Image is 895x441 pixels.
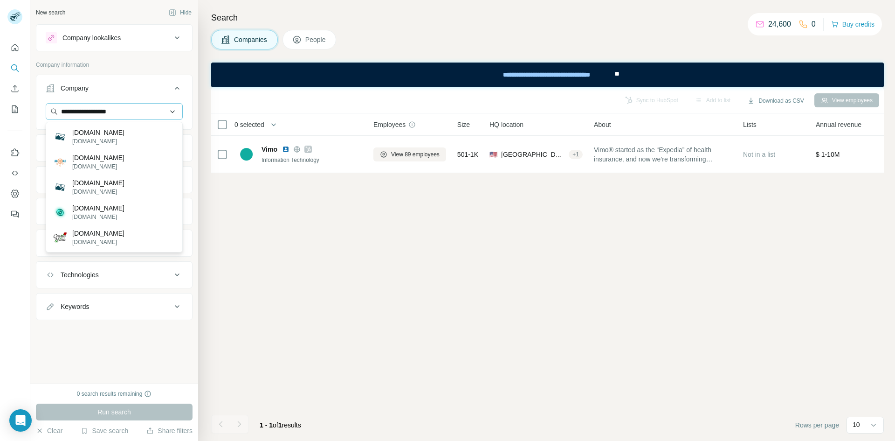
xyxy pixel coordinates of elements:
div: Company lookalikes [62,33,121,42]
span: $ 1-10M [816,151,840,158]
span: results [260,421,301,429]
span: [GEOGRAPHIC_DATA], [US_STATE] [501,150,565,159]
button: Search [7,60,22,77]
p: [DOMAIN_NAME] [72,153,124,162]
h4: Search [211,11,884,24]
button: Hide [162,6,198,20]
span: Vimo® started as the “Expedia” of health insurance, and now we’re transforming government IT infr... [594,145,732,164]
span: Rows per page [795,420,839,430]
span: Annual revenue [816,120,861,129]
button: Employees (size) [36,232,192,254]
p: [DOMAIN_NAME] [72,213,124,221]
p: [DOMAIN_NAME] [72,162,124,171]
p: [DOMAIN_NAME] [72,128,124,137]
iframe: Banner [211,63,884,87]
div: New search [36,8,65,17]
button: Company lookalikes [36,27,192,49]
p: 24,600 [768,19,791,30]
p: [DOMAIN_NAME] [72,178,124,188]
button: Save search [81,426,128,435]
button: Clear [36,426,62,435]
div: Company [61,84,89,93]
span: HQ location [489,120,523,129]
button: Technologies [36,264,192,286]
button: Industry [36,137,192,159]
button: Buy credits [831,18,874,31]
span: 0 selected [234,120,264,129]
p: Company information [36,61,193,69]
button: Dashboard [7,185,22,202]
p: [DOMAIN_NAME] [72,137,124,146]
p: [DOMAIN_NAME] [72,229,124,238]
p: [DOMAIN_NAME] [72,238,124,246]
button: Share filters [146,426,193,435]
p: 0 [812,19,816,30]
p: [DOMAIN_NAME] [72,203,124,213]
div: Open Intercom Messenger [9,409,32,432]
p: [DOMAIN_NAME] [72,188,124,196]
span: People [305,35,327,44]
img: aaronhubble.com [54,130,67,143]
span: Not in a list [743,151,775,158]
span: of [273,421,278,429]
span: 1 [278,421,282,429]
button: Enrich CSV [7,80,22,97]
span: About [594,120,611,129]
button: My lists [7,101,22,118]
span: 🇺🇸 [489,150,497,159]
button: Keywords [36,295,192,318]
div: 0 search results remaining [77,390,152,398]
button: Company [36,77,192,103]
div: Keywords [61,302,89,311]
span: Lists [743,120,757,129]
img: LinkedIn logo [282,146,289,153]
button: Download as CSV [741,94,810,108]
button: Quick start [7,39,22,56]
span: 501-1K [457,150,478,159]
img: jobhubble.com [54,155,67,168]
span: View 89 employees [391,150,440,159]
p: 10 [853,420,860,429]
button: View 89 employees [373,147,446,161]
span: 1 - 1 [260,421,273,429]
div: Technologies [61,270,99,280]
img: Logo of Vimo [239,147,254,162]
div: Information Technology [262,156,362,164]
button: Use Surfe API [7,165,22,182]
img: asdhubble.com [54,181,67,194]
button: HQ location [36,168,192,191]
img: cottagesonhubble.com [54,231,67,244]
button: Use Surfe on LinkedIn [7,144,22,161]
div: + 1 [569,150,583,159]
button: Feedback [7,206,22,223]
button: Annual revenue ($) [36,200,192,223]
span: Size [457,120,470,129]
span: Employees [373,120,406,129]
span: Vimo [262,145,277,154]
span: Companies [234,35,268,44]
img: cryptohubble.com [54,206,67,219]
